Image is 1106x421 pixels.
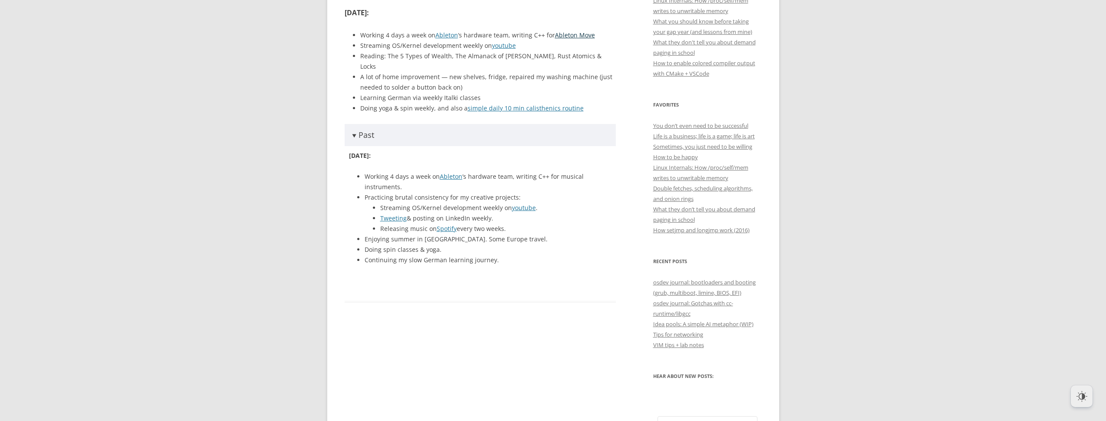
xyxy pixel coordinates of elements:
[512,204,536,212] a: youtube
[653,17,752,36] a: What you should know before taking your gap year (and lessons from mine)
[492,41,516,50] a: youtube
[365,192,612,234] li: Practicing brutal consistency for my creative projects:
[365,171,612,192] li: Working 4 days a week on ‘s hardware team, writing C++ for musical instruments.
[653,320,754,328] a: Idea pools: A simple AI metaphor (WIP)
[653,205,755,224] a: What they don’t tell you about demand paging in school
[653,371,762,381] h3: Hear about new posts:
[653,122,748,130] a: You don’t even need to be successful
[653,164,748,182] a: Linux Internals: How /proc/self/mem writes to unwritable memory
[653,256,762,267] h3: Recent Posts
[345,124,616,146] summary: Past
[440,172,462,180] a: Ableton
[468,104,584,112] a: simple daily 10 min calisthenics routine
[653,143,752,150] a: Sometimes, you just need to be willing
[380,213,612,224] li: & posting on LinkedIn weekly.
[653,153,698,161] a: How to be happy
[360,30,616,40] li: Working 4 days a week on ‘s hardware team, writing C++ for
[359,130,374,140] span: Past
[435,31,458,39] a: Ableton
[653,184,753,203] a: Double fetches, scheduling algorithms, and onion rings
[653,331,703,338] a: Tips for networking
[653,132,755,140] a: Life is a business; life is a game; life is art
[360,72,616,93] li: A lot of home improvement — new shelves, fridge, repaired my washing machine (just needed to sold...
[653,38,756,57] a: What they don't tell you about demand paging in school
[345,7,616,20] h3: :
[360,40,616,51] li: Streaming OS/Kernel development weekly on
[365,255,612,265] li: Continuing my slow German learning journey.
[653,341,704,349] a: VIM tips + lab notes
[555,31,595,39] a: Ableton Move
[653,299,733,317] a: osdev journal: Gotchas with cc-runtime/libgcc
[380,214,407,222] a: Tweeting
[349,151,371,160] strong: [DATE]:
[360,51,616,72] li: Reading: The 5 Types of Wealth, The Almanack of [PERSON_NAME], Rust Atomics & Locks
[365,234,612,244] li: Enjoying summer in [GEOGRAPHIC_DATA]. Some Europe travel.
[365,244,612,255] li: Doing spin classes & yoga.
[437,224,457,233] a: Spotify
[653,59,755,77] a: How to enable colored compiler output with CMake + VSCode
[380,203,612,213] li: Streaming OS/Kernel development weekly on .
[345,8,367,17] strong: [DATE]
[380,224,612,234] li: Releasing music on every two weeks.
[360,103,616,114] li: Doing yoga & spin weekly, and also a
[360,93,616,103] li: Learning German via weekly Italki classes
[653,278,756,297] a: osdev journal: bootloaders and booting (grub, multiboot, limine, BIOS, EFI)
[653,226,750,234] a: How setjmp and longjmp work (2016)
[653,100,762,110] h3: Favorites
